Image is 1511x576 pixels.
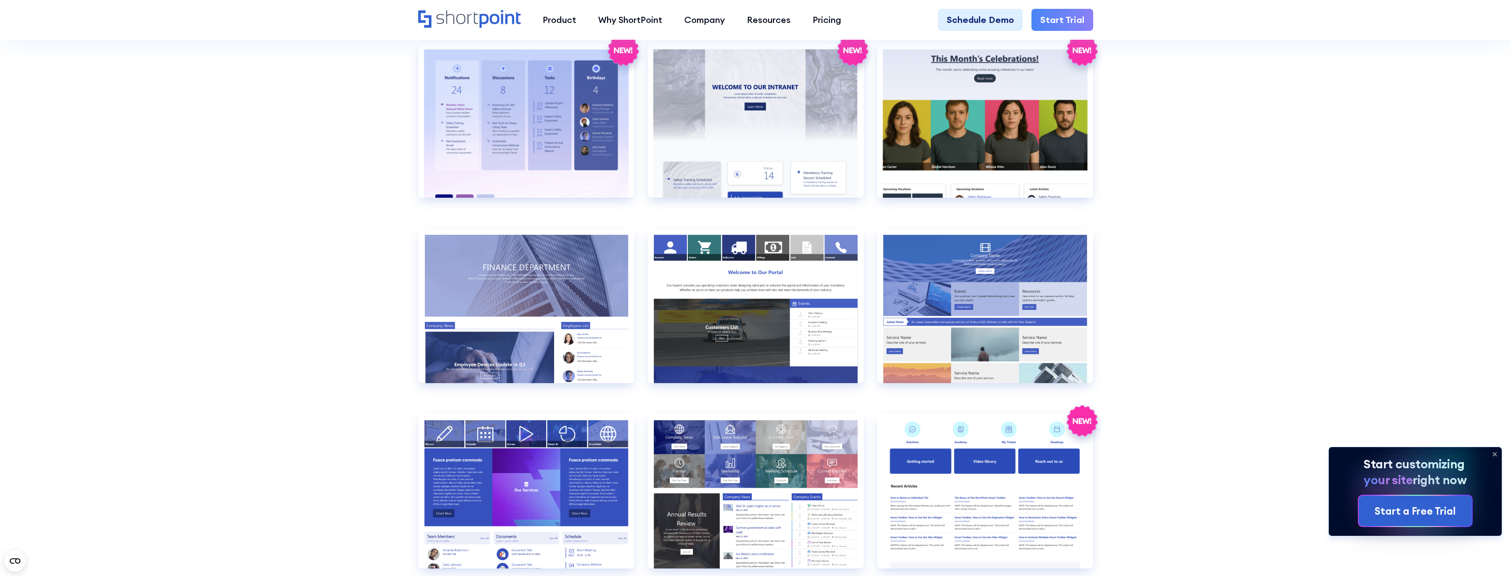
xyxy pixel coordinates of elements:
[418,10,521,29] a: Home
[587,9,673,31] a: Why ShortPoint
[1359,496,1472,527] a: Start a Free Trial
[813,13,841,26] div: Pricing
[532,9,587,31] a: Product
[88,51,95,58] img: tab_keywords_by_traffic_grey.svg
[23,23,97,30] div: Domain: [DOMAIN_NAME]
[673,9,736,31] a: Company
[4,550,26,572] button: Open CMP widget
[24,51,31,58] img: tab_domain_overview_orange.svg
[418,43,634,215] a: HR 7
[1031,9,1093,31] a: Start Trial
[802,9,852,31] a: Pricing
[684,13,725,26] div: Company
[34,52,79,58] div: Domain Overview
[598,13,662,26] div: Why ShortPoint
[877,229,1093,401] a: Intranet Layout 3
[938,9,1023,31] a: Schedule Demo
[747,13,791,26] div: Resources
[648,229,864,401] a: Intranet Layout 2
[418,229,634,401] a: Intranet Layout
[877,43,1093,215] a: HR 9
[648,43,864,215] a: HR 8
[1467,534,1511,576] iframe: Chat Widget
[543,13,576,26] div: Product
[736,9,802,31] a: Resources
[1375,504,1456,519] div: Start a Free Trial
[97,52,149,58] div: Keywords by Traffic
